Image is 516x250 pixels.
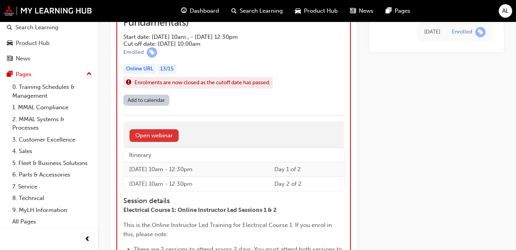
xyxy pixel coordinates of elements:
th: Itinerary [123,148,269,162]
span: Enrolments are now closed as the cutoff date has passed. [134,78,270,87]
span: This is the Online Instructor Led Training for Electrical Course 1. If you enrol in this, please ... [123,222,333,238]
span: car-icon [7,40,13,47]
span: news-icon [7,55,13,62]
span: Pages [395,7,410,15]
span: AL [502,7,509,15]
h5: Start date: [DATE] 10am , - [DATE] 12:30pm [123,33,332,40]
a: 1. MMAL Compliance [9,102,95,113]
div: Pages [16,70,32,79]
div: Online URL [123,64,156,74]
a: 2. MMAL Systems & Processes [9,113,95,134]
span: learningRecordVerb_ENROLL-icon [475,27,486,37]
span: news-icon [350,6,356,16]
span: prev-icon [85,235,90,244]
a: Add to calendar [123,95,169,106]
div: Product Hub [16,39,50,48]
a: 5. Fleet & Business Solutions [9,157,95,169]
div: Enrolled [452,28,472,35]
a: 9. MyLH Information [9,204,95,216]
td: Day 2 of 2 [269,177,344,191]
a: Search Learning [3,20,95,35]
span: pages-icon [7,71,13,78]
a: car-iconProduct Hub [289,3,344,19]
a: News [3,52,95,66]
td: [DATE] 10am - 12:30pm [123,162,269,177]
span: pages-icon [386,6,392,16]
td: Day 1 of 2 [269,162,344,177]
span: Product Hub [304,7,338,15]
span: Search Learning [240,7,283,15]
a: 6. Parts & Accessories [9,169,95,181]
button: Pages [3,67,95,82]
span: search-icon [231,6,237,16]
span: Electrical Course 1: Online Instructor Led Training - Sessions 1 & 2 (Registered Technician Funda... [123,1,344,27]
a: All Pages [9,216,95,228]
a: pages-iconPages [380,3,416,19]
h5: Cut off date: [DATE] 10:00am [123,40,332,47]
div: News [16,54,30,63]
a: 7. Service [9,181,95,193]
a: 3. Customer Excellence [9,134,95,146]
button: Electrical Course 1: Online Instructor Led Training - Sessions 1 & 2 (Registered Technician Funda... [123,1,344,109]
div: Wed Jun 04 2025 15:39:00 GMT+1000 (Australian Eastern Standard Time) [424,27,440,36]
span: up-icon [86,69,92,79]
a: 4. Sales [9,145,95,157]
a: 8. Technical [9,192,95,204]
a: search-iconSearch Learning [225,3,289,19]
span: Electrical Course 1: Online Instructor Led Sessions 1 & 2 [123,207,277,213]
span: guage-icon [181,6,187,16]
span: car-icon [295,6,301,16]
span: search-icon [7,24,12,31]
td: [DATE] 10am - 12:30pm [123,177,269,191]
div: Search Learning [15,23,58,32]
a: news-iconNews [344,3,380,19]
h4: Session details [123,197,344,205]
a: Open webinar [129,129,179,142]
a: 0. Training Schedules & Management [9,81,95,102]
span: learningRecordVerb_ENROLL-icon [147,47,157,58]
div: Enrolled [123,49,144,56]
span: News [359,7,373,15]
span: exclaim-icon [126,78,131,88]
div: 13 / 15 [158,64,176,74]
img: mmal [4,6,92,16]
a: guage-iconDashboard [175,3,225,19]
span: Dashboard [190,7,219,15]
a: Product Hub [3,36,95,50]
button: AL [499,4,512,18]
